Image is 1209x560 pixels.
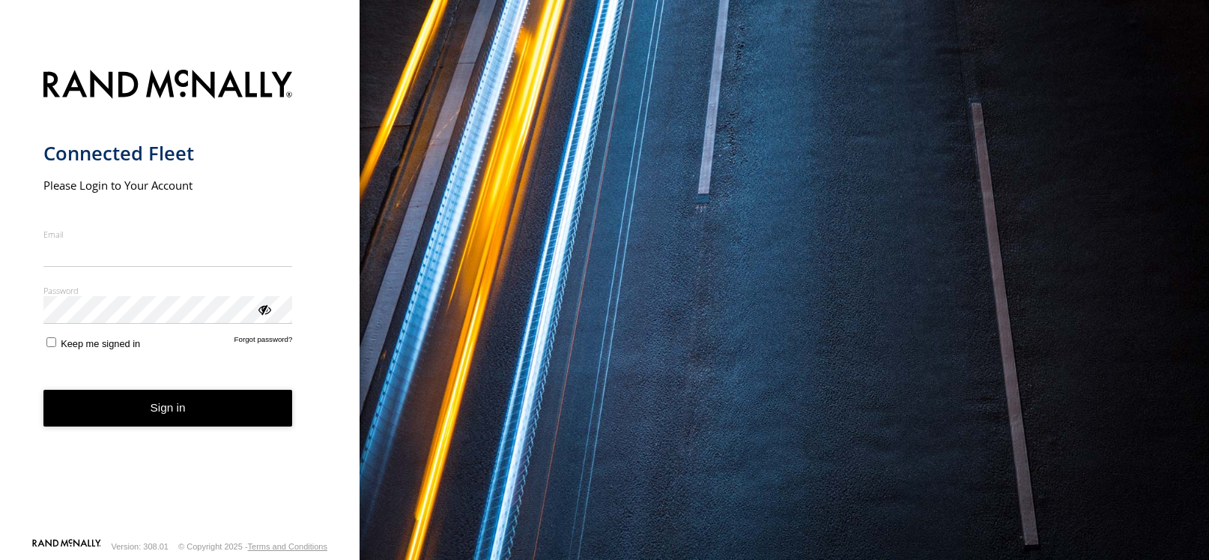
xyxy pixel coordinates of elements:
span: Keep me signed in [61,338,140,349]
div: ViewPassword [256,301,271,316]
h2: Please Login to Your Account [43,178,293,193]
label: Email [43,229,293,240]
div: Version: 308.01 [112,542,169,551]
a: Terms and Conditions [248,542,327,551]
h1: Connected Fleet [43,141,293,166]
label: Password [43,285,293,296]
a: Forgot password? [234,335,293,349]
div: © Copyright 2025 - [178,542,327,551]
form: main [43,61,317,538]
a: Visit our Website [32,539,101,554]
img: Rand McNally [43,67,293,105]
button: Sign in [43,390,293,427]
input: Keep me signed in [46,337,56,347]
